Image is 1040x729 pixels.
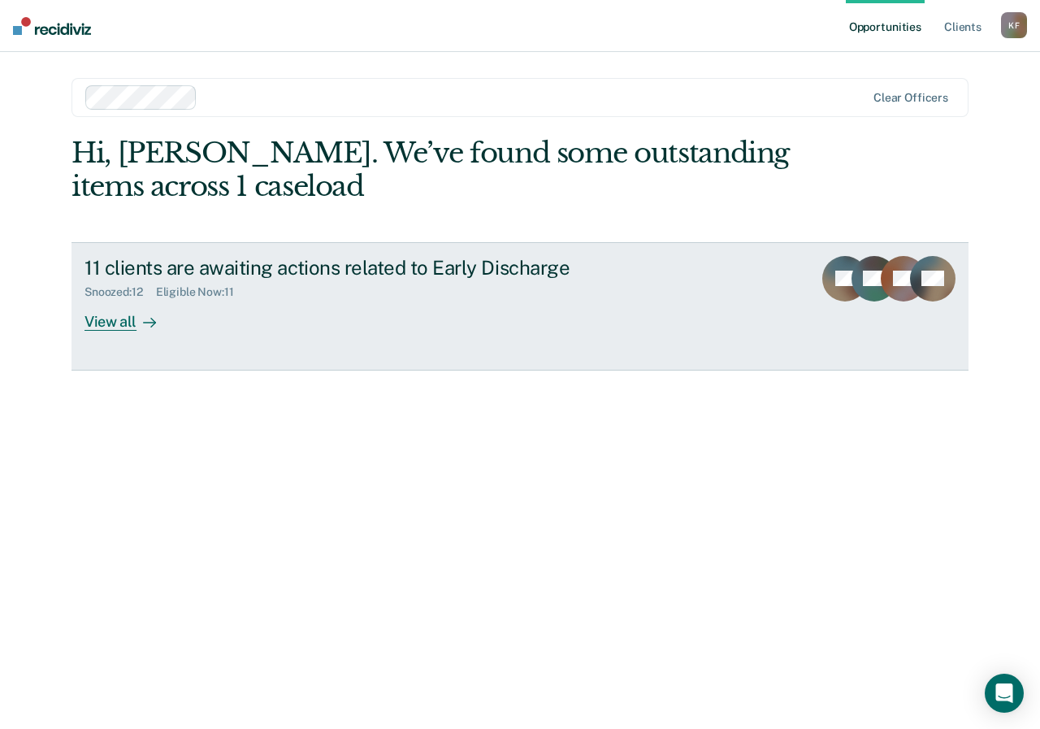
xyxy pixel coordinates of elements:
div: Clear officers [873,91,948,105]
div: 11 clients are awaiting actions related to Early Discharge [84,256,655,280]
div: Snoozed : 12 [84,285,156,299]
a: 11 clients are awaiting actions related to Early DischargeSnoozed:12Eligible Now:11View all [71,242,968,371]
div: Hi, [PERSON_NAME]. We’ve found some outstanding items across 1 caseload [71,137,789,203]
div: K F [1001,12,1027,38]
div: View all [84,299,175,331]
img: Recidiviz [13,17,91,35]
div: Eligible Now : 11 [156,285,247,299]
div: Open Intercom Messenger [985,674,1024,713]
button: KF [1001,12,1027,38]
